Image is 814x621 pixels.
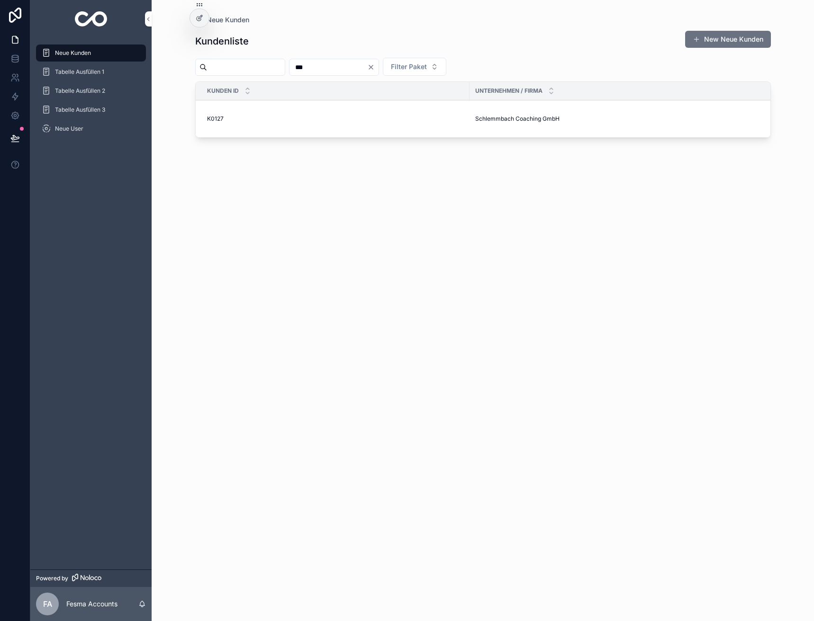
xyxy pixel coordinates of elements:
[383,58,446,76] button: Select Button
[207,115,224,123] span: K0127
[475,115,560,123] span: Schlemmbach Coaching GmbH
[195,15,249,25] a: Neue Kunden
[36,101,146,118] a: Tabelle Ausfüllen 3
[75,11,108,27] img: App logo
[55,87,105,95] span: Tabelle Ausfüllen 2
[55,106,105,114] span: Tabelle Ausfüllen 3
[207,115,464,123] a: K0127
[391,62,427,71] span: Filter Paket
[36,82,146,99] a: Tabelle Ausfüllen 2
[475,115,779,123] a: Schlemmbach Coaching GmbH
[55,68,104,76] span: Tabelle Ausfüllen 1
[195,35,249,48] h1: Kundenliste
[43,598,52,610] span: FA
[55,125,83,133] span: Neue User
[36,575,68,582] span: Powered by
[55,49,91,57] span: Neue Kunden
[36,63,146,80] a: Tabelle Ausfüllen 1
[475,87,543,95] span: Unternehmen / Firma
[66,599,118,609] p: Fesma Accounts
[367,63,379,71] button: Clear
[30,569,152,587] a: Powered by
[207,87,239,95] span: Kunden ID
[207,15,249,25] span: Neue Kunden
[36,120,146,137] a: Neue User
[36,44,146,62] a: Neue Kunden
[30,38,152,150] div: scrollable content
[685,31,771,48] button: New Neue Kunden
